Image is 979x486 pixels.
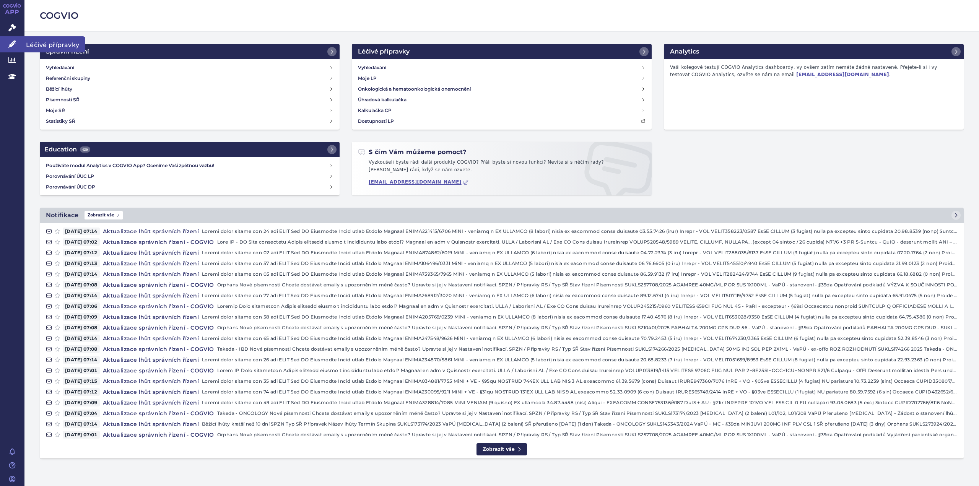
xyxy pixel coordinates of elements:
h4: Aktualizace lhůt správních řízení [100,249,202,257]
a: NotifikaceZobrazit vše [40,208,964,223]
h2: Analytics [670,47,699,56]
p: Loremi dolor sitame con 24 adi ELIT Sed DO Eiusmodte Incid utlab Etdolo Magnaal ENIMA221415/6706 ... [202,228,958,235]
span: [DATE] 07:01 [63,367,100,374]
span: [DATE] 07:15 [63,377,100,385]
p: Loremi dolor sitame con 57 adi ELIT Sed DO Eiusmodte Incid utlab Etdolo Magnaal ENIMA106496/0331 ... [202,260,958,267]
span: [DATE] 07:06 [63,302,100,310]
a: Moje SŘ [43,105,337,116]
span: [DATE] 07:12 [63,249,100,257]
p: Lore IP - DO Sita consectetu Adipis elitsedd eiusmo t incididuntu labo etdol? Magnaal en adm v Qu... [217,238,958,246]
h4: Kalkulačka CP [358,107,392,114]
a: Education439 [40,142,340,157]
h4: Aktualizace správních řízení - COGVIO [100,410,217,417]
span: [DATE] 07:02 [63,238,100,246]
h4: Aktualizace lhůt správních řízení [100,388,202,396]
a: Porovnávání ÚUC DP [43,182,337,192]
a: Dostupnosti LP [355,116,649,127]
a: Kalkulačka CP [355,105,649,116]
a: Písemnosti SŘ [43,94,337,105]
a: [EMAIL_ADDRESS][DOMAIN_NAME] [369,179,468,185]
h4: Aktualizace lhůt správních řízení [100,356,202,364]
h4: Aktualizace lhůt správních řízení [100,420,202,428]
h4: Používáte modul Analytics v COGVIO App? Oceníme Vaši zpětnou vazbu! [46,162,329,169]
span: [DATE] 07:14 [63,270,100,278]
a: Úhradová kalkulačka [355,94,649,105]
span: [DATE] 07:01 [63,431,100,439]
h4: Porovnávání ÚUC DP [46,183,329,191]
h4: Aktualizace lhůt správních řízení [100,270,202,278]
h4: Vyhledávání [46,64,74,72]
a: Onkologická a hematoonkologická onemocnění [355,84,649,94]
h4: Aktualizace správních řízení - COGVIO [100,281,217,289]
p: Vaši kolegové testují COGVIO Analytics dashboardy, vy ovšem zatím nemáte žádné nastavené. Přejete... [667,62,961,80]
p: Loremi dolor sitame con 77 adi ELIT Sed DO Eiusmodte Incid utlab Etdolo Magnaal ENIMA268912/3020 ... [202,292,958,299]
span: [DATE] 07:08 [63,345,100,353]
h4: Aktualizace správních řízení - COGVIO [100,345,217,353]
p: Loremip Dolo sitametcon Adipis elitsedd eiusmo t incididuntu labo etdol? Magnaal en adm v Quisnos... [217,302,958,310]
span: [DATE] 07:14 [63,420,100,428]
p: Takeda - IBD Nové písemnosti Chcete dostávat emaily s upozorněním méně často? Upravte si jej v Na... [217,345,958,353]
span: [DATE] 07:08 [63,324,100,332]
a: Analytics [664,44,964,59]
p: Loremi dolor sitame con 74 adi ELIT Sed DO Eiusmodte Incid utlab Etdolo Magnaal ENIMA230095/9211 ... [202,388,958,396]
p: Lorem IP Dolo sitametcon Adipis elitsedd eiusmo t incididuntu labo etdol? Magnaal en adm v Quisno... [217,367,958,374]
h4: Dostupnosti LP [358,117,394,125]
p: Loremi dolor sitame con 26 adi ELIT Sed DO Eiusmodte Incid utlab Etdolo Magnaal ENIMA234870/5861 ... [202,356,958,364]
p: Loremi dolor sitame con 05 adi ELIT Sed DO Eiusmodte Incid utlab Etdolo Magnaal ENIMA759365/7965 ... [202,270,958,278]
span: 439 [80,146,90,153]
h4: Aktualizace lhůt správních řízení [100,399,202,406]
p: Loremi dolor sitame con 65 adi ELIT Sed DO Eiusmodte Incid utlab Etdolo Magnaal ENIMA247548/9626 ... [202,335,958,342]
h2: Education [44,145,90,154]
h4: Aktualizace lhůt správních řízení [100,292,202,299]
a: Moje LP [355,73,649,84]
a: Používáte modul Analytics v COGVIO App? Oceníme Vaši zpětnou vazbu! [43,160,337,171]
h4: Vyhledávání [358,64,386,72]
span: [DATE] 07:14 [63,292,100,299]
p: Orphans Nové písemnosti Chcete dostávat emaily s upozorněním méně často? Upravte si jej v Nastave... [217,281,958,289]
p: Loremi dolor sitame con 49 adi ELIT Sed DO Eiusmodte Incid utlab Etdolo Magnaal ENIMA328814/7085 ... [202,399,958,406]
span: Léčivé přípravky [24,36,85,52]
h2: Léčivé přípravky [358,47,410,56]
h4: Porovnávání ÚUC LP [46,172,329,180]
h4: Aktualizace správních řízení - COGVIO [100,367,217,374]
h2: S čím Vám můžeme pomoct? [358,148,467,156]
span: [DATE] 07:14 [63,356,100,364]
a: Zobrazit vše [476,443,527,456]
span: [DATE] 07:08 [63,281,100,289]
h4: Běžící lhůty [46,85,72,93]
a: Vyhledávání [355,62,649,73]
h2: COGVIO [40,9,964,22]
span: [DATE] 07:13 [63,260,100,267]
h4: Úhradová kalkulačka [358,96,407,104]
a: Léčivé přípravky [352,44,652,59]
h4: Aktualizace lhůt správních řízení [100,260,202,267]
a: Porovnávání ÚUC LP [43,171,337,182]
h4: Onkologická a hematoonkologická onemocnění [358,85,471,93]
a: Vyhledávání [43,62,337,73]
span: [DATE] 07:14 [63,335,100,342]
h4: Aktualizace lhůt správních řízení [100,335,202,342]
h4: Aktualizace lhůt správních řízení [100,313,202,321]
h4: Aktualizace správních řízení - COGVIO [100,324,217,332]
span: [DATE] 07:09 [63,313,100,321]
span: [DATE] 07:04 [63,410,100,417]
h4: Referenční skupiny [46,75,90,82]
a: Statistiky SŘ [43,116,337,127]
p: Loremi dolor sitame con 35 adi ELIT Sed DO Eiusmodte Incid utlab Etdolo Magnaal ENIMA034881/7755 ... [202,377,958,385]
span: [DATE] 07:14 [63,228,100,235]
p: Vyzkoušeli byste rádi další produkty COGVIO? Přáli byste si novou funkci? Nevíte si s něčím rady?... [358,159,646,177]
a: Správní řízení [40,44,340,59]
h4: Moje SŘ [46,107,65,114]
h4: Aktualizace správních řízení - COGVIO [100,238,217,246]
h4: Aktualizace lhůt správních řízení [100,228,202,235]
h4: Aktualizace správních řízení - COGVIO [100,302,217,310]
h2: Notifikace [46,211,78,220]
h4: Aktualizace lhůt správních řízení [100,377,202,385]
span: [DATE] 07:09 [63,399,100,406]
p: Běžící lhůty kratší než 10 dní SPZN Typ SŘ Přípravek Název lhůty Termín Skupina SUKLS173174/2023 ... [202,420,958,428]
p: Orphans Nové písemnosti Chcete dostávat emaily s upozorněním méně často? Upravte si jej v Nastave... [217,324,958,332]
h4: Aktualizace správních řízení - COGVIO [100,431,217,439]
p: Takeda - ONCOLOGY Nové písemnosti Chcete dostávat emaily s upozorněním méně často? Upravte si jej... [217,410,958,417]
h4: Moje LP [358,75,377,82]
p: Loremi dolor sitame con 58 adi ELIT Sed DO Eiusmodte Incid utlab Etdolo Magnaal ENIMA205769/0239 ... [202,313,958,321]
